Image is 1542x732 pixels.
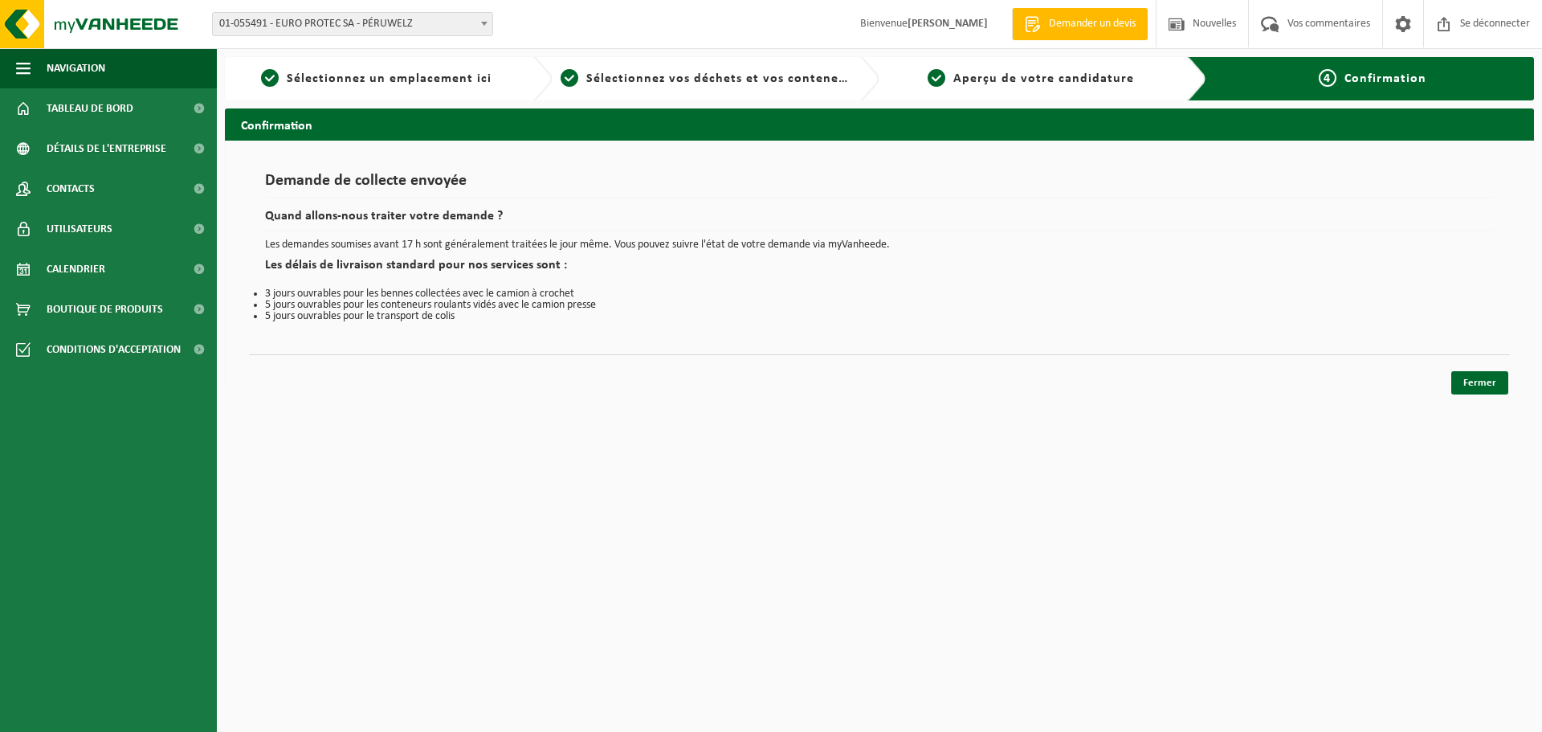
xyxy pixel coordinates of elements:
font: 4 [1324,72,1331,85]
font: Contacts [47,183,95,195]
font: Vos commentaires [1287,18,1370,30]
font: Confirmation [241,120,312,133]
font: 2 [565,72,573,85]
font: 1 [267,72,274,85]
font: Sélectionnez vos déchets et vos conteneurs [586,72,858,85]
span: 01-055491 - EURO PROTEC SA - PÉRUWELZ [213,13,492,35]
font: 5 jours ouvrables pour les conteneurs roulants vidés avec le camion presse [265,299,596,311]
a: Fermer [1451,371,1508,395]
font: Nouvelles [1193,18,1236,30]
font: 5 jours ouvrables pour le transport de colis [265,310,455,322]
a: 3Aperçu de votre candidature [887,69,1175,88]
span: 01-055491 - EURO PROTEC SA - PÉRUWELZ [212,12,493,36]
a: Demander un devis [1012,8,1148,40]
font: Tableau de bord [47,103,133,115]
font: Utilisateurs [47,223,112,235]
font: Confirmation [1344,72,1426,85]
font: 3 jours ouvrables pour les bennes collectées avec le camion à crochet [265,288,574,300]
font: Fermer [1463,378,1496,388]
font: Bienvenue [860,18,908,30]
font: 01-055491 - EURO PROTEC SA - PÉRUWELZ [219,18,413,30]
font: Conditions d'acceptation [47,344,181,356]
font: Demande de collecte envoyée [265,173,467,189]
font: Demander un devis [1049,18,1136,30]
font: Les demandes soumises avant 17 h sont généralement traitées le jour même. Vous pouvez suivre l'ét... [265,239,890,251]
font: Navigation [47,63,105,75]
font: Aperçu de votre candidature [953,72,1134,85]
font: Boutique de produits [47,304,163,316]
font: Sélectionnez un emplacement ici [287,72,492,85]
font: Calendrier [47,264,105,276]
font: Les délais de livraison standard pour nos services sont : [265,259,567,272]
a: 1Sélectionnez un emplacement ici [233,69,520,88]
font: Détails de l'entreprise [47,143,166,155]
font: 3 [933,72,940,85]
a: 2Sélectionnez vos déchets et vos conteneurs [561,69,848,88]
font: Quand allons-nous traiter votre demande ? [265,210,503,223]
font: Se déconnecter [1460,18,1530,30]
font: [PERSON_NAME] [908,18,988,30]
